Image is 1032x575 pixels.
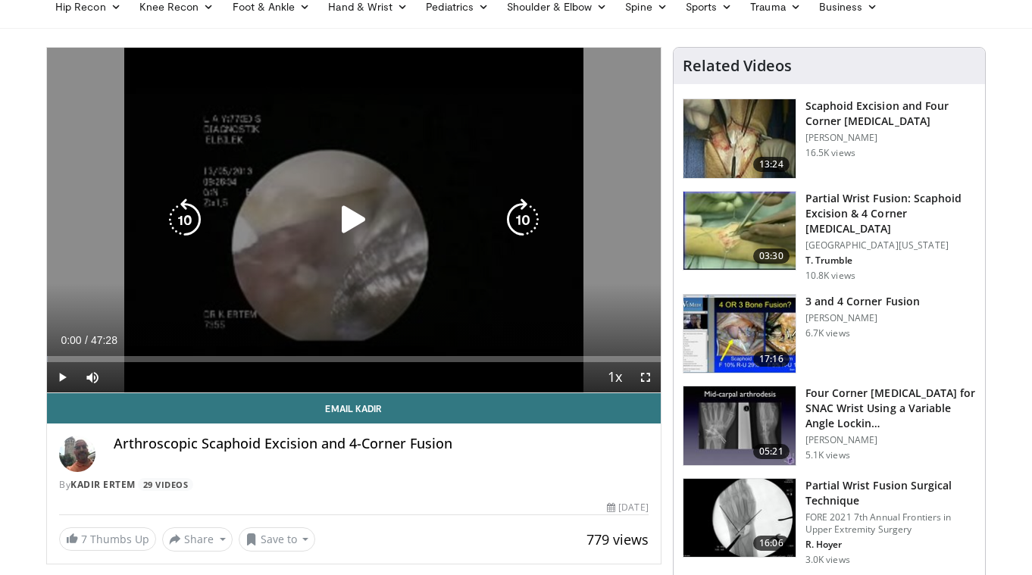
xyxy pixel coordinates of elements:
button: Mute [77,362,108,392]
p: [PERSON_NAME] [805,312,920,324]
div: By [59,478,649,492]
a: 05:21 Four Corner [MEDICAL_DATA] for SNAC Wrist Using a Variable Angle Lockin… [PERSON_NAME] 5.1K... [683,386,976,466]
a: 16:06 Partial Wrist Fusion Surgical Technique FORE 2021 7th Annual Frontiers in Upper Extremity S... [683,478,976,566]
a: 29 Videos [138,478,193,491]
a: Email Kadir [47,393,661,423]
h3: 3 and 4 Corner Fusion [805,294,920,309]
img: 3182e4dd-acc3-4f2a-91f3-8a5c0f05b614.150x105_q85_crop-smart_upscale.jpg [683,295,796,373]
video-js: Video Player [47,48,661,393]
h3: Partial Wrist Fusion Surgical Technique [805,478,976,508]
h3: Partial Wrist Fusion: Scaphoid Excision & 4 Corner [MEDICAL_DATA] [805,191,976,236]
span: 16:06 [753,536,790,551]
p: 16.5K views [805,147,855,159]
span: 0:00 [61,334,81,346]
span: / [85,334,88,346]
span: 03:30 [753,248,790,264]
p: 6.7K views [805,327,850,339]
img: scaphoid_excision_four_corner1_100004860_3.jpg.150x105_q85_crop-smart_upscale.jpg [683,99,796,178]
h3: Scaphoid Excision and Four Corner [MEDICAL_DATA] [805,98,976,129]
div: [DATE] [607,501,648,514]
span: 47:28 [91,334,117,346]
p: 5.1K views [805,449,850,461]
a: Kadir ERTEM [70,478,136,491]
h4: Arthroscopic Scaphoid Excision and 4-Corner Fusion [114,436,649,452]
p: T. Trumble [805,255,976,267]
h3: Four Corner [MEDICAL_DATA] for SNAC Wrist Using a Variable Angle Lockin… [805,386,976,431]
h4: Related Videos [683,57,792,75]
img: Avatar [59,436,95,472]
span: 17:16 [753,352,790,367]
img: dd9951f4-7ce5-4e13-8c48-9f88204c2e03.150x105_q85_crop-smart_upscale.jpg [683,479,796,558]
div: Progress Bar [47,356,661,362]
span: 779 views [586,530,649,548]
a: 03:30 Partial Wrist Fusion: Scaphoid Excision & 4 Corner [MEDICAL_DATA] [GEOGRAPHIC_DATA][US_STAT... [683,191,976,282]
a: 17:16 3 and 4 Corner Fusion [PERSON_NAME] 6.7K views [683,294,976,374]
p: [PERSON_NAME] [805,434,976,446]
a: 7 Thumbs Up [59,527,156,551]
p: [GEOGRAPHIC_DATA][US_STATE] [805,239,976,252]
button: Save to [239,527,316,552]
p: 10.8K views [805,270,855,282]
button: Playback Rate [600,362,630,392]
p: [PERSON_NAME] [805,132,976,144]
img: 38789_0000_3.png.150x105_q85_crop-smart_upscale.jpg [683,192,796,270]
span: 05:21 [753,444,790,459]
button: Share [162,527,233,552]
span: 7 [81,532,87,546]
span: 13:24 [753,157,790,172]
p: FORE 2021 7th Annual Frontiers in Upper Extremity Surgery [805,511,976,536]
a: 13:24 Scaphoid Excision and Four Corner [MEDICAL_DATA] [PERSON_NAME] 16.5K views [683,98,976,179]
button: Fullscreen [630,362,661,392]
img: eWNh-8akTAF2kj8X4xMDoxOjAwMTt5zx.150x105_q85_crop-smart_upscale.jpg [683,386,796,465]
button: Play [47,362,77,392]
p: 3.0K views [805,554,850,566]
p: R. Hoyer [805,539,976,551]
